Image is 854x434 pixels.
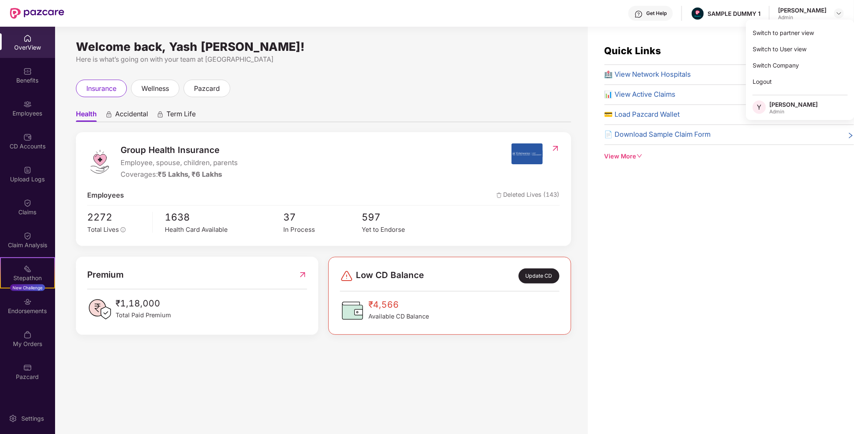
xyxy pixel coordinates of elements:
img: svg+xml;base64,PHN2ZyBpZD0iQ0RfQWNjb3VudHMiIGRhdGEtbmFtZT0iQ0QgQWNjb3VudHMiIHhtbG5zPSJodHRwOi8vd3... [23,133,32,141]
span: wellness [141,83,169,94]
img: PaidPremiumIcon [87,297,112,322]
div: Here is what’s going on with your team at [GEOGRAPHIC_DATA] [76,54,571,65]
img: svg+xml;base64,PHN2ZyBpZD0iSG9tZSIgeG1sbnM9Imh0dHA6Ly93d3cudzMub3JnLzIwMDAvc3ZnIiB3aWR0aD0iMjAiIG... [23,34,32,43]
div: Coverages: [121,169,238,180]
img: svg+xml;base64,PHN2ZyBpZD0iSGVscC0zMngzMiIgeG1sbnM9Imh0dHA6Ly93d3cudzMub3JnLzIwMDAvc3ZnIiB3aWR0aD... [635,10,643,18]
img: svg+xml;base64,PHN2ZyB4bWxucz0iaHR0cDovL3d3dy53My5vcmcvMjAwMC9zdmciIHdpZHRoPSIyMSIgaGVpZ2h0PSIyMC... [23,265,32,273]
div: Yet to Endorse [362,225,441,235]
div: Update CD [519,268,559,284]
span: insurance [86,83,116,94]
span: 📊 View Active Claims [605,89,676,100]
img: CDBalanceIcon [340,298,365,323]
span: 37 [283,210,362,225]
span: 🏥 View Network Hospitals [605,69,691,80]
div: SAMPLE DUMMY 1 [708,10,761,18]
span: 597 [362,210,441,225]
div: [PERSON_NAME] [769,100,818,108]
div: Stepathon [1,274,54,282]
span: Y [757,102,762,112]
span: 💳 Load Pazcard Wallet [605,109,680,120]
img: svg+xml;base64,PHN2ZyBpZD0iRGFuZ2VyLTMyeDMyIiB4bWxucz0iaHR0cDovL3d3dy53My5vcmcvMjAwMC9zdmciIHdpZH... [340,269,353,283]
div: Admin [778,14,826,21]
img: svg+xml;base64,PHN2ZyBpZD0iVXBsb2FkX0xvZ3MiIGRhdGEtbmFtZT0iVXBsb2FkIExvZ3MiIHhtbG5zPSJodHRwOi8vd3... [23,166,32,174]
div: animation [156,110,164,118]
img: svg+xml;base64,PHN2ZyBpZD0iRW5kb3JzZW1lbnRzIiB4bWxucz0iaHR0cDovL3d3dy53My5vcmcvMjAwMC9zdmciIHdpZH... [23,298,32,306]
span: Deleted Lives (143) [496,190,560,201]
span: ₹4,566 [368,298,429,312]
img: RedirectIcon [298,268,307,281]
span: 1638 [165,210,283,225]
div: [PERSON_NAME] [778,6,826,14]
img: svg+xml;base64,PHN2ZyBpZD0iU2V0dGluZy0yMHgyMCIgeG1sbnM9Imh0dHA6Ly93d3cudzMub3JnLzIwMDAvc3ZnIiB3aW... [9,414,17,423]
span: Premium [87,268,123,281]
div: Welcome back, Yash [PERSON_NAME]! [76,43,571,50]
img: RedirectIcon [551,144,560,153]
span: Employee, spouse, children, parents [121,158,238,168]
img: Pazcare_Alternative_logo-01-01.png [692,8,704,20]
div: In Process [283,225,362,235]
span: ₹1,18,000 [116,297,171,311]
span: Quick Links [605,45,661,57]
span: info-circle [121,227,126,232]
span: Accidental [115,110,148,122]
img: svg+xml;base64,PHN2ZyBpZD0iRHJvcGRvd24tMzJ4MzIiIHhtbG5zPSJodHRwOi8vd3d3LnczLm9yZy8yMDAwL3N2ZyIgd2... [836,10,842,17]
span: Term Life [166,110,196,122]
span: ₹5 Lakhs, ₹6 Lakhs [158,170,222,178]
span: right [847,131,854,140]
div: Settings [19,414,46,423]
span: Total Lives [87,226,119,233]
img: New Pazcare Logo [10,8,64,19]
span: down [637,153,642,159]
img: svg+xml;base64,PHN2ZyBpZD0iQ2xhaW0iIHhtbG5zPSJodHRwOi8vd3d3LnczLm9yZy8yMDAwL3N2ZyIgd2lkdGg9IjIwIi... [23,232,32,240]
span: Health [76,110,97,122]
img: svg+xml;base64,PHN2ZyBpZD0iTXlfT3JkZXJzIiBkYXRhLW5hbWU9Ik15IE9yZGVycyIgeG1sbnM9Imh0dHA6Ly93d3cudz... [23,331,32,339]
img: svg+xml;base64,PHN2ZyBpZD0iUGF6Y2FyZCIgeG1sbnM9Imh0dHA6Ly93d3cudzMub3JnLzIwMDAvc3ZnIiB3aWR0aD0iMj... [23,364,32,372]
span: Group Health Insurance [121,143,238,157]
span: Employees [87,190,124,201]
div: New Challenge [10,284,45,291]
span: Total Paid Premium [116,311,171,320]
span: Low CD Balance [356,268,424,284]
span: 📄 Download Sample Claim Form [605,129,711,140]
img: svg+xml;base64,PHN2ZyBpZD0iQ2xhaW0iIHhtbG5zPSJodHRwOi8vd3d3LnczLm9yZy8yMDAwL3N2ZyIgd2lkdGg9IjIwIi... [23,199,32,207]
span: Available CD Balance [368,312,429,321]
div: Get Help [646,10,667,17]
img: logo [87,149,112,174]
div: View More [605,152,854,161]
img: svg+xml;base64,PHN2ZyBpZD0iRW1wbG95ZWVzIiB4bWxucz0iaHR0cDovL3d3dy53My5vcmcvMjAwMC9zdmciIHdpZHRoPS... [23,100,32,108]
span: pazcard [194,83,220,94]
div: Health Card Available [165,225,283,235]
img: svg+xml;base64,PHN2ZyBpZD0iQmVuZWZpdHMiIHhtbG5zPSJodHRwOi8vd3d3LnczLm9yZy8yMDAwL3N2ZyIgd2lkdGg9Ij... [23,67,32,75]
img: insurerIcon [511,143,543,164]
div: animation [105,110,113,118]
img: deleteIcon [496,193,502,198]
div: Admin [769,108,818,115]
span: 2272 [87,210,146,225]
